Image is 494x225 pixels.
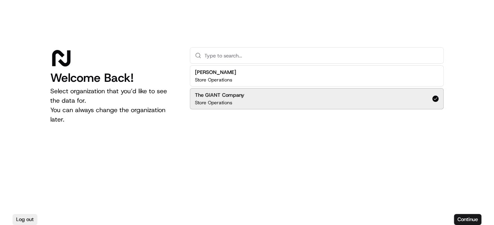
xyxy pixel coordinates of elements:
[195,100,232,106] p: Store Operations
[50,87,177,124] p: Select organization that you’d like to see the data for. You can always change the organization l...
[454,214,481,225] button: Continue
[195,69,236,76] h2: [PERSON_NAME]
[190,64,444,111] div: Suggestions
[195,92,244,99] h2: The GIANT Company
[50,71,177,85] h1: Welcome Back!
[204,48,439,63] input: Type to search...
[13,214,37,225] button: Log out
[195,77,232,83] p: Store Operations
